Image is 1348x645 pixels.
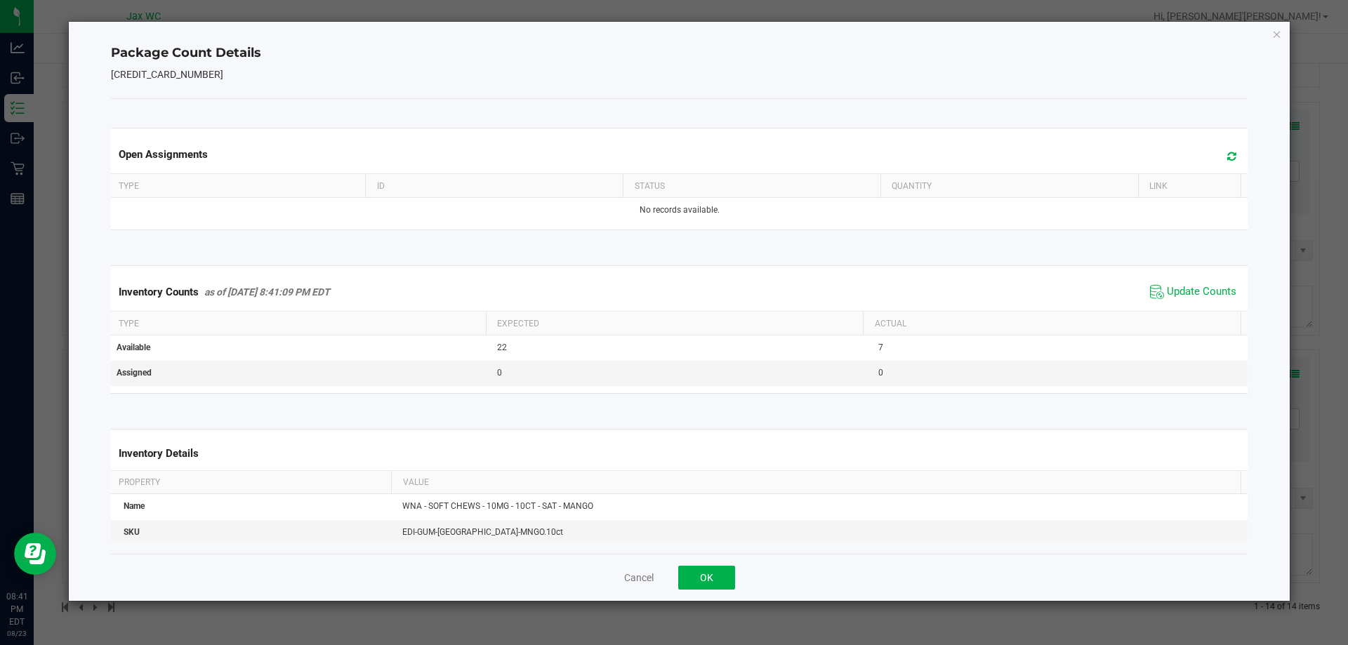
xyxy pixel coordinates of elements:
[1149,181,1168,191] span: Link
[119,447,199,460] span: Inventory Details
[117,368,152,378] span: Assigned
[878,368,883,378] span: 0
[497,319,539,328] span: Expected
[402,501,593,511] span: WNA - SOFT CHEWS - 10MG - 10CT - SAT - MANGO
[1167,285,1236,299] span: Update Counts
[111,69,1248,80] h5: [CREDIT_CARD_NUMBER]
[497,343,507,352] span: 22
[1272,25,1282,42] button: Close
[402,527,563,537] span: EDI-GUM-[GEOGRAPHIC_DATA]-MNGO.10ct
[119,319,139,328] span: Type
[124,501,145,511] span: Name
[119,477,160,487] span: Property
[117,343,150,352] span: Available
[892,181,932,191] span: Quantity
[124,527,140,537] span: SKU
[14,533,56,575] iframe: Resource center
[108,198,1251,222] td: No records available.
[624,571,654,585] button: Cancel
[635,181,665,191] span: Status
[678,566,735,590] button: OK
[497,368,502,378] span: 0
[377,181,385,191] span: ID
[878,343,883,352] span: 7
[403,477,429,487] span: Value
[119,148,208,161] span: Open Assignments
[119,286,199,298] span: Inventory Counts
[204,286,330,298] span: as of [DATE] 8:41:09 PM EDT
[875,319,906,328] span: Actual
[119,181,139,191] span: Type
[111,44,1248,62] h4: Package Count Details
